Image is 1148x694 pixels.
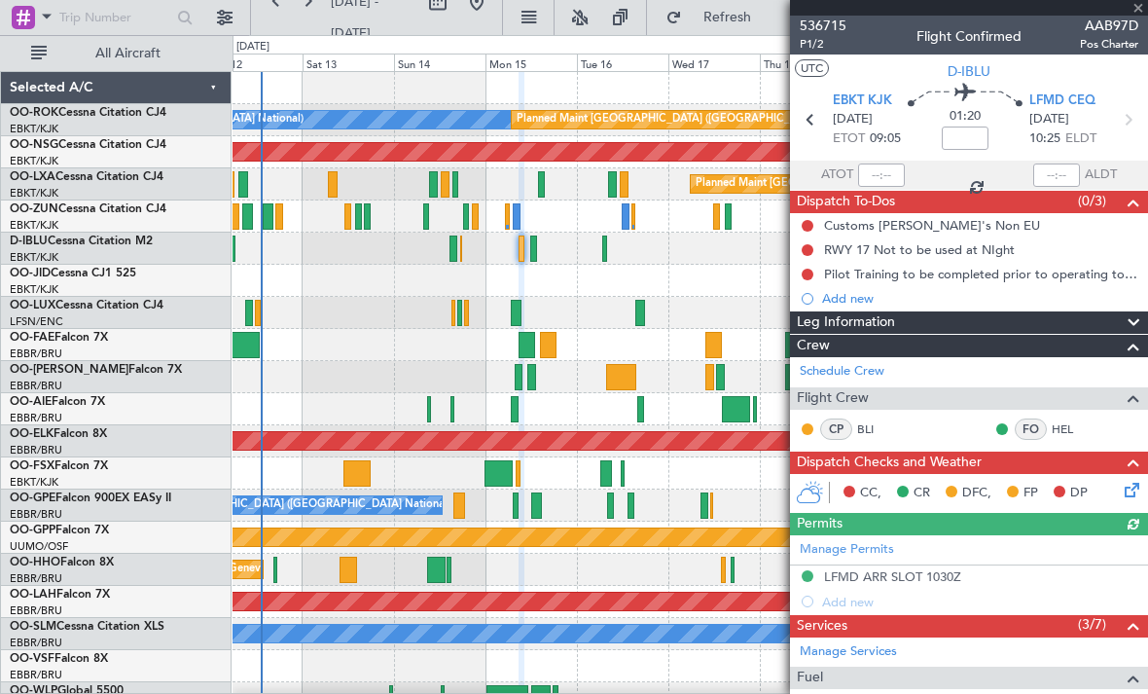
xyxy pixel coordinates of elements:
span: OO-ROK [10,107,58,119]
a: EBKT/KJK [10,475,58,490]
span: Flight Crew [797,387,869,410]
div: Thu 18 [760,54,851,71]
span: OO-[PERSON_NAME] [10,364,128,376]
span: OO-SLM [10,621,56,633]
input: Trip Number [59,3,171,32]
span: Crew [797,335,830,357]
span: AAB97D [1080,16,1138,36]
span: Dispatch To-Dos [797,191,895,213]
span: P1/2 [800,36,846,53]
a: OO-[PERSON_NAME]Falcon 7X [10,364,182,376]
div: FO [1015,419,1047,440]
div: RWY 17 Not to be used at NIght [824,241,1015,258]
span: OO-FSX [10,460,54,472]
button: UTC [795,59,829,77]
a: OO-AIEFalcon 7X [10,396,105,408]
a: OO-LUXCessna Citation CJ4 [10,300,163,311]
a: EBKT/KJK [10,218,58,233]
span: OO-GPP [10,525,55,536]
span: (0/3) [1078,191,1106,211]
span: EBKT KJK [833,91,892,111]
a: EBBR/BRU [10,636,62,650]
div: [DATE] [236,39,269,55]
span: OO-JID [10,268,51,279]
div: Wed 17 [668,54,760,71]
span: Fuel [797,667,823,689]
span: 536715 [800,16,846,36]
a: EBBR/BRU [10,668,62,682]
a: UUMO/OSF [10,539,68,554]
a: Manage Services [800,642,897,662]
span: FP [1023,484,1038,503]
button: Refresh [657,2,773,33]
a: Schedule Crew [800,362,884,382]
span: All Aircraft [51,47,205,60]
span: (3/7) [1078,614,1106,635]
a: OO-GPEFalcon 900EX EASy II [10,493,171,504]
a: OO-GPPFalcon 7X [10,525,109,536]
a: EBBR/BRU [10,411,62,425]
span: Refresh [686,11,768,24]
a: D-IBLUCessna Citation M2 [10,236,153,247]
span: OO-ZUN [10,203,58,215]
a: EBKT/KJK [10,250,58,265]
a: EBKT/KJK [10,154,58,168]
span: OO-HHO [10,557,60,568]
button: All Aircraft [21,38,211,69]
div: Pilot Training to be completed prior to operating to LFMD [824,266,1138,282]
div: Planned Maint [GEOGRAPHIC_DATA] ([GEOGRAPHIC_DATA]) [517,105,823,134]
span: DP [1070,484,1088,503]
span: DFC, [962,484,991,503]
div: Flight Confirmed [916,26,1022,47]
span: 01:20 [950,107,981,127]
a: OO-HHOFalcon 8X [10,557,114,568]
a: OO-LXACessna Citation CJ4 [10,171,163,183]
div: Fri 12 [211,54,303,71]
div: Planned Maint Geneva (Cointrin) [155,555,315,584]
a: EBBR/BRU [10,507,62,522]
a: EBKT/KJK [10,282,58,297]
div: Tue 16 [577,54,668,71]
a: OO-SLMCessna Citation XLS [10,621,164,633]
span: LFMD CEQ [1029,91,1095,111]
div: No Crew [GEOGRAPHIC_DATA] ([GEOGRAPHIC_DATA] National) [125,491,450,520]
span: Pos Charter [1080,36,1138,53]
div: Add new [822,290,1138,307]
span: ATOT [821,165,853,185]
span: CR [914,484,930,503]
div: CP [820,419,852,440]
a: OO-ELKFalcon 8X [10,428,107,440]
span: ALDT [1085,165,1117,185]
a: EBBR/BRU [10,571,62,586]
span: D-IBLU [10,236,48,247]
span: Services [797,615,847,638]
a: OO-NSGCessna Citation CJ4 [10,139,166,151]
a: OO-ZUNCessna Citation CJ4 [10,203,166,215]
a: HEL [1052,420,1095,438]
span: OO-LXA [10,171,55,183]
span: OO-LUX [10,300,55,311]
a: BLI [857,420,901,438]
div: Sun 14 [394,54,485,71]
a: EBBR/BRU [10,443,62,457]
span: Dispatch Checks and Weather [797,452,982,474]
a: OO-VSFFalcon 8X [10,653,108,665]
a: OO-ROKCessna Citation CJ4 [10,107,166,119]
a: EBBR/BRU [10,379,62,393]
a: LFSN/ENC [10,314,63,329]
a: EBBR/BRU [10,347,62,361]
span: OO-AIE [10,396,52,408]
span: 10:25 [1029,129,1060,149]
span: ELDT [1065,129,1096,149]
div: Mon 15 [485,54,577,71]
div: Sat 13 [303,54,394,71]
a: OO-FSXFalcon 7X [10,460,108,472]
span: D-IBLU [948,61,990,82]
span: OO-VSF [10,653,54,665]
span: OO-GPE [10,493,55,504]
span: 09:05 [870,129,901,149]
a: EBBR/BRU [10,603,62,618]
span: ETOT [833,129,865,149]
span: OO-LAH [10,589,56,601]
a: EBKT/KJK [10,186,58,201]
